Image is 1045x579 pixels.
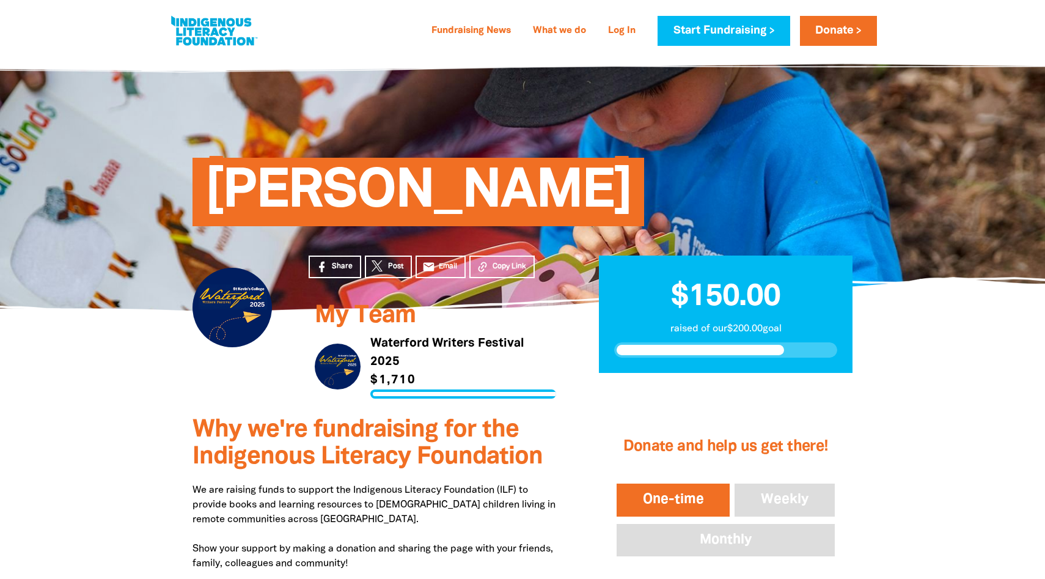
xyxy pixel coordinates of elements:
[614,322,837,336] p: raised of our $200.00 goal
[205,167,632,226] span: [PERSON_NAME]
[309,256,361,278] a: Share
[388,261,403,272] span: Post
[614,522,837,559] button: Monthly
[601,21,643,41] a: Log In
[469,256,535,278] button: Copy Link
[332,261,353,272] span: Share
[315,303,556,330] h3: My Team
[193,483,562,571] p: We are raising funds to support the Indigenous Literacy Foundation (ILF) to provide books and lea...
[422,260,435,273] i: email
[493,261,526,272] span: Copy Link
[424,21,518,41] a: Fundraising News
[732,481,837,519] button: Weekly
[526,21,593,41] a: What we do
[658,16,790,46] a: Start Fundraising
[800,16,877,46] a: Donate
[671,283,780,311] span: $150.00
[614,481,733,519] button: One-time
[614,422,837,471] h2: Donate and help us get there!
[365,256,412,278] a: Post
[416,256,466,278] a: emailEmail
[439,261,457,272] span: Email
[193,419,543,468] span: Why we're fundraising for the Indigenous Literacy Foundation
